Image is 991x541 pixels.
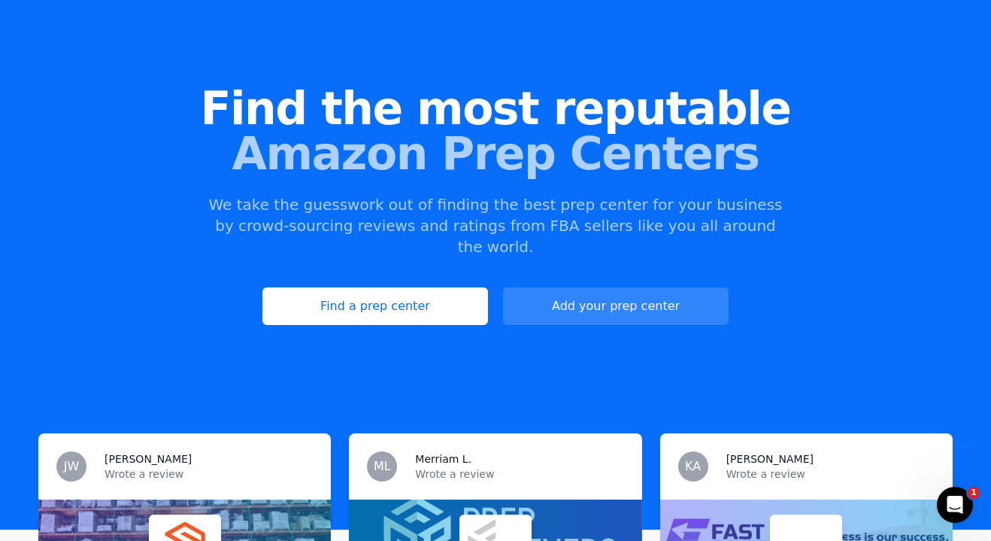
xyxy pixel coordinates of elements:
span: ML [374,460,391,473]
span: Find the most reputable [24,86,967,131]
a: Find a prep center [262,287,488,325]
p: Wrote a review [105,467,313,482]
p: Wrote a review [726,467,935,482]
span: JW [64,460,80,473]
iframe: Intercom live chat [937,487,973,523]
a: Add your prep center [503,287,729,325]
h3: [PERSON_NAME] [726,451,814,467]
h3: Merriam L. [415,451,471,467]
span: 1 [968,487,980,499]
span: Amazon Prep Centers [24,131,967,176]
h3: [PERSON_NAME] [105,451,192,467]
span: KA [685,460,701,473]
p: Wrote a review [415,467,623,482]
p: We take the guesswork out of finding the best prep center for your business by crowd-sourcing rev... [207,194,784,257]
